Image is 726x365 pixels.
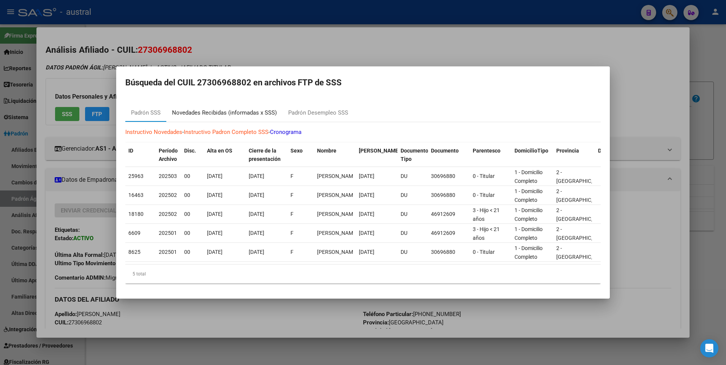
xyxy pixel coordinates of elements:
span: 2 - [GEOGRAPHIC_DATA] [556,169,608,184]
span: 1 - Domicilio Completo [515,188,543,203]
div: DU [401,172,425,181]
span: [DATE] [249,173,264,179]
span: DomicilioTipo [515,148,548,154]
span: VALDEZ AYELEN STEFANIA [317,230,358,236]
span: 16463 [128,192,144,198]
span: 1 - Domicilio Completo [515,169,543,184]
span: Nombre [317,148,336,154]
span: SOSA VERONICA DANIELA [317,249,358,255]
div: Open Intercom Messenger [700,339,718,357]
div: Padrón SSS [131,109,161,117]
span: 0 - Titular [473,249,495,255]
span: Provincia [556,148,579,154]
datatable-header-cell: ID [125,143,156,168]
div: 46912609 [431,210,467,219]
div: 30696880 [431,172,467,181]
datatable-header-cell: Disc. [181,143,204,168]
span: 2 - [GEOGRAPHIC_DATA] [556,207,608,222]
datatable-header-cell: Sexo [287,143,314,168]
span: [DATE] [249,211,264,217]
span: 6609 [128,230,140,236]
span: [DATE] [207,173,223,179]
a: Instructivo Novedades [125,129,182,135]
span: [DATE] [359,230,374,236]
span: 202501 [159,249,177,255]
span: [DATE] [359,192,374,198]
div: 46912609 [431,229,467,238]
span: [DATE] [207,230,223,236]
span: 1 - Domicilio Completo [515,207,543,222]
div: 00 [184,172,201,181]
datatable-header-cell: Departamento [595,143,637,168]
span: [PERSON_NAME]. [359,148,401,154]
span: [DATE] [207,249,223,255]
span: Disc. [184,148,196,154]
p: - - [125,128,601,137]
a: Cronograma [270,129,301,135]
a: Instructivo Padron Completo SSS [184,129,268,135]
span: [DATE] [359,173,374,179]
span: SOSA VERONICA DANIELA [317,192,358,198]
span: F [290,211,294,217]
span: F [290,192,294,198]
div: 00 [184,229,201,238]
span: [DATE] [359,249,374,255]
span: [DATE] [359,211,374,217]
span: 8625 [128,249,140,255]
datatable-header-cell: Alta en OS [204,143,246,168]
div: DU [401,210,425,219]
span: VALDEZ AYELEN STEFANIA [317,211,358,217]
span: Parentesco [473,148,500,154]
span: Período Archivo [159,148,178,162]
span: [DATE] [207,211,223,217]
div: 00 [184,191,201,200]
span: 25963 [128,173,144,179]
h2: Búsqueda del CUIL 27306968802 en archivos FTP de SSS [125,76,601,90]
span: 1 - Domicilio Completo [515,226,543,241]
div: DU [401,191,425,200]
datatable-header-cell: Provincia [553,143,595,168]
div: Novedades Recibidas (informadas x SSS) [172,109,277,117]
div: DU [401,248,425,256]
span: F [290,249,294,255]
datatable-header-cell: Fecha Nac. [356,143,398,168]
div: 00 [184,248,201,256]
datatable-header-cell: Período Archivo [156,143,181,168]
span: [DATE] [249,230,264,236]
div: 00 [184,210,201,219]
span: [DATE] [207,192,223,198]
datatable-header-cell: Documento [428,143,470,168]
span: Documento Tipo [401,148,428,162]
span: 0 - Titular [473,192,495,198]
span: 3 - Hijo < 21 años [473,207,500,222]
span: [DATE] [249,192,264,198]
span: Departamento [598,148,633,154]
span: SOSA VERONICA DANIELA [317,173,358,179]
div: 5 total [125,264,601,283]
span: 202501 [159,230,177,236]
span: Cierre de la presentación [249,148,281,162]
span: 202503 [159,173,177,179]
span: 1 - Domicilio Completo [515,245,543,260]
span: Documento [431,148,459,154]
div: Padrón Desempleo SSS [288,109,348,117]
span: Alta en OS [207,148,232,154]
span: 18180 [128,211,144,217]
datatable-header-cell: Cierre de la presentación [246,143,287,168]
span: 3 - Hijo < 21 años [473,226,500,241]
span: Sexo [290,148,303,154]
span: 202502 [159,211,177,217]
datatable-header-cell: Documento Tipo [398,143,428,168]
span: [DATE] [249,249,264,255]
span: ID [128,148,133,154]
div: DU [401,229,425,238]
span: 2 - [GEOGRAPHIC_DATA] [556,226,608,241]
span: F [290,230,294,236]
span: 0 - Titular [473,173,495,179]
div: 30696880 [431,248,467,256]
span: 202502 [159,192,177,198]
datatable-header-cell: DomicilioTipo [511,143,553,168]
datatable-header-cell: Nombre [314,143,356,168]
span: 2 - [GEOGRAPHIC_DATA] [556,188,608,203]
datatable-header-cell: Parentesco [470,143,511,168]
